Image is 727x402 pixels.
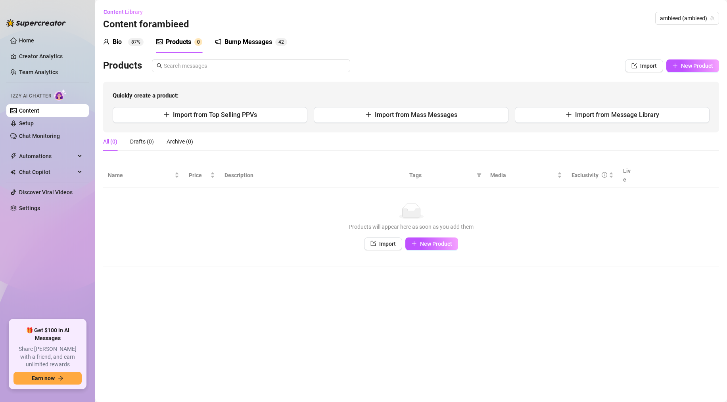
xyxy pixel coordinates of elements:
[625,59,663,72] button: Import
[485,163,566,188] th: Media
[281,39,284,45] span: 2
[194,38,202,46] sup: 0
[602,172,607,178] span: info-circle
[58,375,63,381] span: arrow-right
[379,241,396,247] span: Import
[375,111,457,119] span: Import from Mass Messages
[113,92,178,99] strong: Quickly create a product:
[104,9,143,15] span: Content Library
[490,171,555,180] span: Media
[365,111,372,118] span: plus
[103,137,117,146] div: All (0)
[19,37,34,44] a: Home
[54,89,67,101] img: AI Chatter
[156,38,163,45] span: picture
[566,111,572,118] span: plus
[11,92,51,100] span: Izzy AI Chatter
[631,63,637,69] span: import
[166,37,191,47] div: Products
[640,63,657,69] span: Import
[477,173,481,178] span: filter
[700,375,719,394] iframe: Intercom live chat
[13,327,82,342] span: 🎁 Get $100 in AI Messages
[572,171,598,180] div: Exclusivity
[103,59,142,72] h3: Products
[215,38,221,45] span: notification
[314,107,508,123] button: Import from Mass Messages
[19,133,60,139] a: Chat Monitoring
[19,107,39,114] a: Content
[130,137,154,146] div: Drafts (0)
[167,137,193,146] div: Archive (0)
[409,171,474,180] span: Tags
[420,241,452,247] span: New Product
[710,16,715,21] span: team
[475,169,483,181] span: filter
[19,189,73,195] a: Discover Viral Videos
[10,153,17,159] span: thunderbolt
[19,120,34,126] a: Setup
[370,241,376,246] span: import
[111,222,711,231] div: Products will appear here as soon as you add them
[405,237,458,250] button: New Product
[364,237,402,250] button: Import
[189,171,209,180] span: Price
[13,345,82,369] span: Share [PERSON_NAME] with a friend, and earn unlimited rewards
[108,171,173,180] span: Name
[278,39,281,45] span: 4
[19,166,75,178] span: Chat Copilot
[32,375,55,381] span: Earn now
[660,12,714,24] span: ambieed (ambieed)
[575,111,659,119] span: Import from Message Library
[618,163,638,188] th: Live
[173,111,257,119] span: Import from Top Selling PPVs
[220,163,405,188] th: Description
[10,169,15,175] img: Chat Copilot
[19,69,58,75] a: Team Analytics
[19,150,75,163] span: Automations
[13,372,82,385] button: Earn nowarrow-right
[411,241,417,246] span: plus
[163,111,170,118] span: plus
[103,38,109,45] span: user
[103,163,184,188] th: Name
[164,61,345,70] input: Search messages
[6,19,66,27] img: logo-BBDzfeDw.svg
[681,63,713,69] span: New Product
[515,107,710,123] button: Import from Message Library
[128,38,144,46] sup: 87%
[666,59,719,72] button: New Product
[19,50,82,63] a: Creator Analytics
[672,63,678,69] span: plus
[103,6,149,18] button: Content Library
[275,38,287,46] sup: 42
[113,37,122,47] div: Bio
[184,163,220,188] th: Price
[157,63,162,69] span: search
[103,18,189,31] h3: Content for ambieed
[224,37,272,47] div: Bump Messages
[19,205,40,211] a: Settings
[405,163,485,188] th: Tags
[113,107,307,123] button: Import from Top Selling PPVs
